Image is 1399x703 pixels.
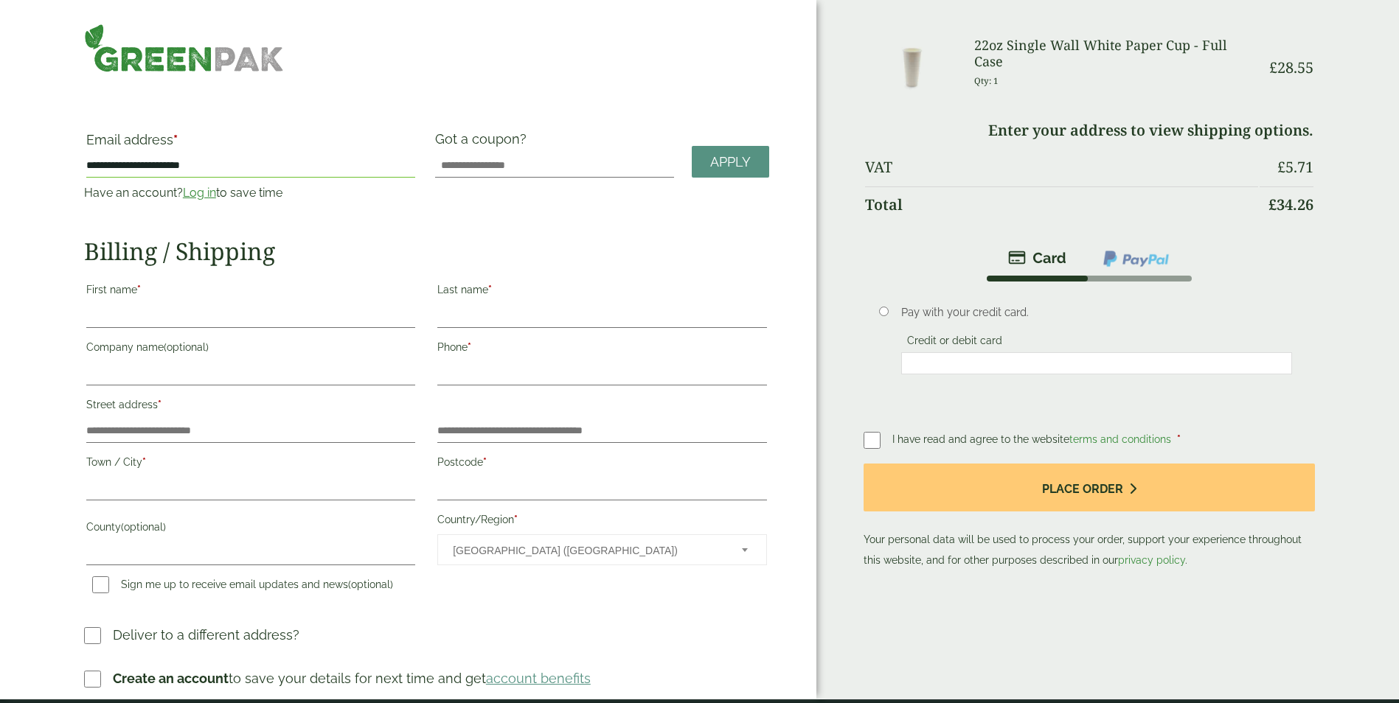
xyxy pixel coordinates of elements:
[483,456,487,468] abbr: required
[1277,157,1313,177] bdi: 5.71
[865,113,1314,148] td: Enter your address to view shipping options.
[86,452,415,477] label: Town / City
[84,24,284,72] img: GreenPak Supplies
[183,186,216,200] a: Log in
[86,279,415,304] label: First name
[435,131,532,154] label: Got a coupon?
[84,184,417,202] p: Have an account? to save time
[158,399,162,410] abbr: required
[437,452,766,477] label: Postcode
[86,578,399,595] label: Sign me up to receive email updates and news
[453,535,721,566] span: United Kingdom (UK)
[865,186,1259,223] th: Total
[901,335,1008,351] label: Credit or debit card
[84,237,769,265] h2: Billing / Shipping
[1069,433,1171,445] a: terms and conditions
[437,509,766,534] label: Country/Region
[121,521,166,533] span: (optional)
[692,146,769,178] a: Apply
[437,534,766,565] span: Country/Region
[901,304,1292,321] p: Pay with your credit card.
[974,38,1258,69] h3: 22oz Single Wall White Paper Cup - Full Case
[1118,554,1185,566] a: privacy policy
[1008,249,1066,267] img: stripe.png
[113,671,229,686] strong: Create an account
[1268,195,1277,214] span: £
[1269,57,1277,77] span: £
[892,433,1174,445] span: I have read and agree to the website
[486,671,591,686] a: account benefits
[468,341,471,353] abbr: required
[137,284,141,295] abbr: required
[437,279,766,304] label: Last name
[864,464,1316,570] p: Your personal data will be used to process your order, support your experience throughout this we...
[86,133,415,154] label: Email address
[113,625,299,645] p: Deliver to a different address?
[348,578,393,590] span: (optional)
[488,284,492,295] abbr: required
[1277,157,1285,177] span: £
[1268,195,1313,214] bdi: 34.26
[173,132,178,147] abbr: required
[86,394,415,419] label: Street address
[865,150,1259,185] th: VAT
[1269,57,1313,77] bdi: 28.55
[92,576,109,593] input: Sign me up to receive email updates and news(optional)
[142,456,146,468] abbr: required
[514,514,518,525] abbr: required
[113,668,591,688] p: to save your details for next time and get
[86,337,415,362] label: Company name
[1177,433,1181,445] abbr: required
[974,75,999,86] small: Qty: 1
[437,337,766,362] label: Phone
[710,154,751,170] span: Apply
[164,341,209,353] span: (optional)
[1102,249,1170,268] img: ppcp-gateway.png
[906,357,1288,370] iframe: Secure card payment input frame
[86,517,415,542] label: County
[864,464,1316,511] button: Place order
